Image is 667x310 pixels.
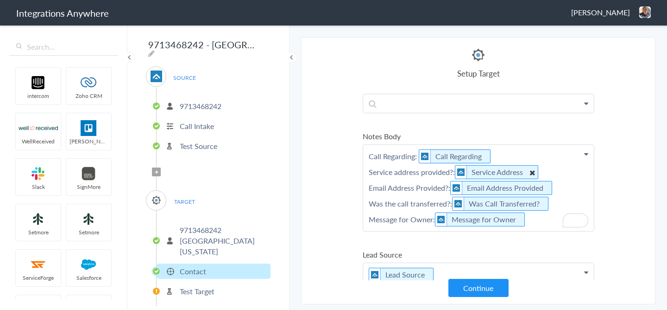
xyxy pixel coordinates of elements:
[452,197,548,211] li: Was Call Transferred?
[66,92,111,100] span: Zoho CRM
[19,211,58,227] img: setmoreNew.jpg
[180,225,268,257] p: 9713468242 [GEOGRAPHIC_DATA][US_STATE]
[16,183,61,191] span: Slack
[19,120,58,136] img: wr-logo.svg
[69,211,108,227] img: setmoreNew.jpg
[19,166,58,181] img: slack-logo.svg
[451,181,462,194] img: af-app-logo.svg
[435,151,482,161] a: Call Regarding
[435,213,525,226] li: Message for Owner
[363,131,594,142] label: Notes Body
[571,7,630,18] span: [PERSON_NAME]
[363,145,594,231] p: To enrich screen reader interactions, please activate Accessibility in Grammarly extension settings
[66,228,111,236] span: Setmore
[639,6,651,18] img: jason-pledge-people.PNG
[435,213,447,226] img: af-app-logo.svg
[455,166,467,179] img: af-app-logo.svg
[9,38,118,56] input: Search...
[19,75,58,90] img: intercom-logo.svg
[151,71,162,82] img: af-app-logo.svg
[16,274,61,282] span: ServiceForge
[180,101,221,111] p: 9713468242
[369,268,381,281] img: af-app-logo.svg
[419,150,431,163] img: af-app-logo.svg
[167,195,202,208] span: TARGET
[453,197,464,210] img: af-app-logo.svg
[470,47,486,63] img: serviceminder-logo.svg
[16,6,109,19] h1: Integrations Anywhere
[180,141,217,151] p: Test Source
[180,266,206,277] p: Contact
[180,286,214,297] p: Test Target
[66,274,111,282] span: Salesforce
[66,183,111,191] span: SignMore
[69,257,108,272] img: salesforce-logo.svg
[455,165,538,179] li: Service Address
[19,257,58,272] img: serviceforge-icon.png
[363,68,594,79] h4: Setup Target
[180,121,214,131] p: Call Intake
[16,92,61,100] span: intercom
[69,166,108,181] img: signmore-logo.png
[167,71,202,84] span: SOURCE
[69,75,108,90] img: zoho-logo.svg
[69,120,108,136] img: trello.png
[66,137,111,145] span: [PERSON_NAME]
[369,268,434,282] li: Lead Source
[448,279,509,297] button: Continue
[151,194,162,206] img: serviceminder-logo.svg
[450,181,552,195] li: Email Address Provided
[16,137,61,145] span: WellReceived
[363,249,594,260] label: Lead Source
[16,228,61,236] span: Setmore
